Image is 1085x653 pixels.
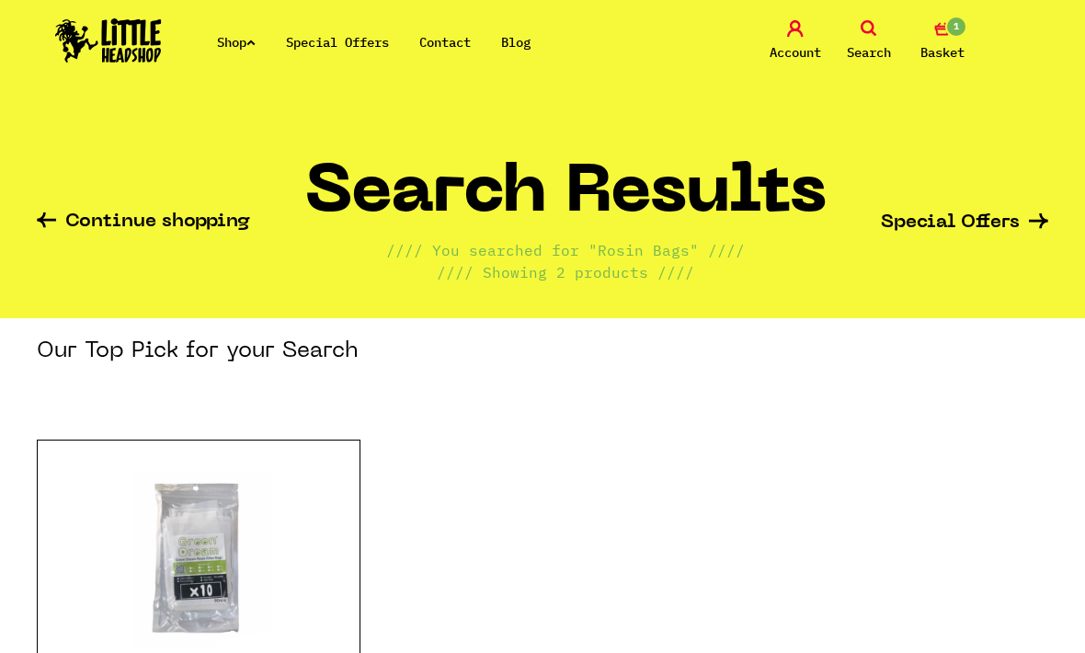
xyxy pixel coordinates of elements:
a: Search [837,20,901,63]
img: Little Head Shop Logo [55,18,162,63]
a: Shop [217,34,256,51]
span: 1 [945,16,967,38]
span: Search [847,41,891,63]
a: Special Offers [286,34,389,51]
a: Blog [501,34,531,51]
h3: Our Top Pick for your Search [37,337,359,366]
a: Continue shopping [37,212,250,234]
h1: Search Results [305,163,827,239]
p: //// Showing 2 products //// [437,261,694,283]
p: //// You searched for "Rosin Bags" //// [386,239,745,261]
a: 1 Basket [910,20,975,63]
span: Basket [920,41,965,63]
a: Contact [419,34,471,51]
a: Special Offers [881,213,1048,233]
span: Account [770,41,821,63]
